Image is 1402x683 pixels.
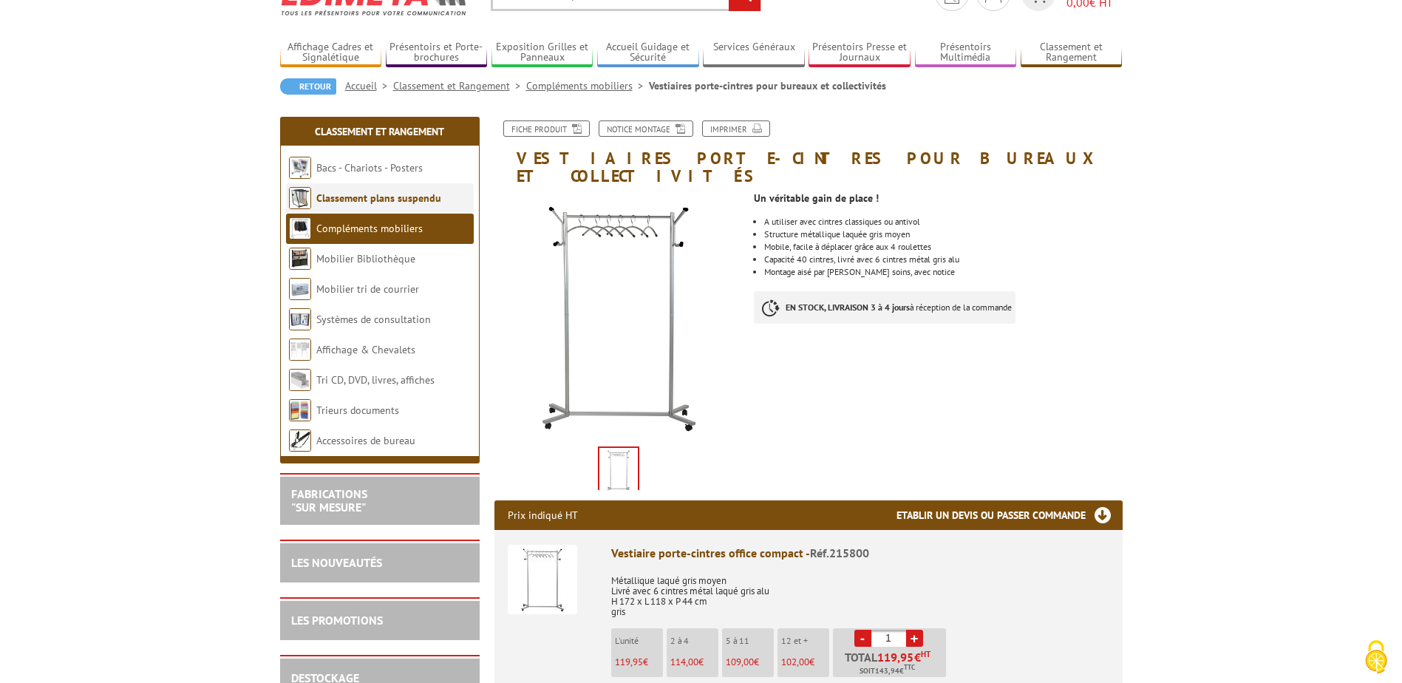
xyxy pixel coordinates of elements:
li: A utiliser avec cintres classiques ou antivol [764,217,1122,226]
img: Compléments mobiliers [289,217,311,239]
a: Classement plans suspendu [316,191,441,205]
a: Présentoirs Multimédia [915,41,1017,65]
a: Accessoires de bureau [316,434,415,447]
p: 2 à 4 [670,636,718,646]
a: Présentoirs et Porte-brochures [386,41,488,65]
span: 119,95 [877,651,914,663]
a: Accueil [345,79,393,92]
p: € [726,657,774,667]
a: Classement et Rangement [393,79,526,92]
a: Présentoirs Presse et Journaux [809,41,911,65]
a: + [906,630,923,647]
img: complements_mobiliers_215800_1.jpg [494,192,743,441]
a: Tri CD, DVD, livres, affiches [316,373,435,387]
a: Fiche produit [503,120,590,137]
h1: Vestiaires porte-cintres pour bureaux et collectivités [483,120,1134,185]
a: Imprimer [702,120,770,137]
strong: Un véritable gain de place ! [754,191,879,205]
span: Soit € [860,665,915,677]
p: Prix indiqué HT [508,500,578,530]
a: Classement et Rangement [315,125,444,138]
a: Accueil Guidage et Sécurité [597,41,699,65]
a: Bacs - Chariots - Posters [316,161,423,174]
img: complements_mobiliers_215800_1.jpg [599,448,638,494]
img: Tri CD, DVD, livres, affiches [289,369,311,391]
li: Montage aisé par [PERSON_NAME] soins, avec notice [764,268,1122,276]
img: Trieurs documents [289,399,311,421]
p: Métallique laqué gris moyen Livré avec 6 cintres métal laqué gris alu H 172 x L 118 x P 44 cm gris [611,565,1109,617]
p: € [781,657,829,667]
p: L'unité [615,636,663,646]
span: 102,00 [781,656,809,668]
img: Accessoires de bureau [289,429,311,452]
sup: TTC [904,663,915,671]
img: Systèmes de consultation [289,308,311,330]
img: Cookies (fenêtre modale) [1358,639,1395,676]
button: Cookies (fenêtre modale) [1350,633,1402,683]
a: Affichage Cadres et Signalétique [280,41,382,65]
img: Bacs - Chariots - Posters [289,157,311,179]
span: 109,00 [726,656,754,668]
div: Vestiaire porte-cintres office compact - [611,545,1109,562]
sup: HT [921,649,930,659]
li: Mobile, facile à déplacer grâce aux 4 roulettes [764,242,1122,251]
p: 12 et + [781,636,829,646]
li: Structure métallique laquée gris moyen [764,230,1122,239]
a: LES PROMOTIONS [291,613,383,628]
span: € [914,651,921,663]
img: Vestiaire porte-cintres office compact [508,545,577,614]
li: Capacité 40 cintres, livré avec 6 cintres métal gris alu [764,255,1122,264]
a: Retour [280,78,336,95]
span: Réf.215800 [810,546,869,560]
img: Mobilier Bibliothèque [289,248,311,270]
a: - [854,630,871,647]
a: Classement et Rangement [1021,41,1123,65]
p: € [670,657,718,667]
span: 143,94 [875,665,899,677]
a: FABRICATIONS"Sur Mesure" [291,486,367,514]
strong: EN STOCK, LIVRAISON 3 à 4 jours [786,302,910,313]
img: Affichage & Chevalets [289,339,311,361]
li: Vestiaires porte-cintres pour bureaux et collectivités [649,78,886,93]
a: Systèmes de consultation [316,313,431,326]
a: Services Généraux [703,41,805,65]
a: Mobilier tri de courrier [316,282,419,296]
a: Compléments mobiliers [316,222,423,235]
p: 5 à 11 [726,636,774,646]
img: Mobilier tri de courrier [289,278,311,300]
span: 119,95 [615,656,643,668]
p: à réception de la commande [754,291,1015,324]
p: € [615,657,663,667]
a: Affichage & Chevalets [316,343,415,356]
p: Total [837,651,946,677]
h3: Etablir un devis ou passer commande [896,500,1123,530]
a: Mobilier Bibliothèque [316,252,415,265]
img: Classement plans suspendu [289,187,311,209]
a: LES NOUVEAUTÉS [291,555,382,570]
a: Trieurs documents [316,404,399,417]
a: Compléments mobiliers [526,79,649,92]
span: 114,00 [670,656,698,668]
a: Exposition Grilles et Panneaux [491,41,593,65]
a: Notice Montage [599,120,693,137]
